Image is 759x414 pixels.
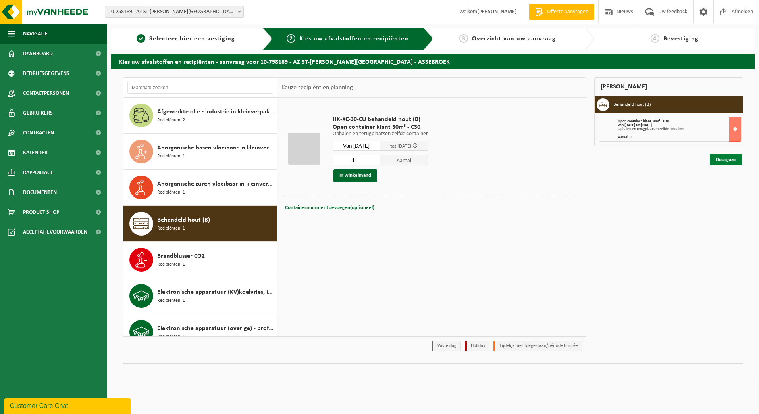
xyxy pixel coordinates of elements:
button: Elektronische apparatuur (KV)koelvries, industrieel Recipiënten: 1 [123,278,277,314]
div: Keuze recipiënt en planning [277,78,357,98]
span: Contracten [23,123,54,143]
span: Afgewerkte olie - industrie in kleinverpakking [157,107,275,117]
span: Recipiënten: 2 [157,117,185,124]
span: Open container klant 30m³ - C30 [333,123,428,131]
li: Tijdelijk niet toegestaan/période limitée [493,341,582,351]
li: Holiday [465,341,489,351]
span: Rapportage [23,163,54,182]
span: Containernummer toevoegen(optioneel) [285,205,374,210]
span: Recipiënten: 1 [157,297,185,305]
span: Kies uw afvalstoffen en recipiënten [299,36,408,42]
span: Documenten [23,182,57,202]
span: tot [DATE] [390,144,411,149]
input: Materiaal zoeken [127,82,273,94]
span: 3 [459,34,468,43]
span: Gebruikers [23,103,53,123]
span: Behandeld hout (B) [157,215,210,225]
span: 10-758189 - AZ ST-LUCAS BRUGGE - ASSEBROEK [105,6,243,17]
button: Anorganische zuren vloeibaar in kleinverpakking Recipiënten: 1 [123,170,277,206]
li: Vaste dag [432,341,461,351]
button: Elektronische apparatuur (overige) - professioneel Recipiënten: 1 [123,314,277,350]
a: Offerte aanvragen [529,4,594,20]
span: Recipiënten: 1 [157,261,185,268]
span: Open container klant 30m³ - C30 [618,119,669,123]
span: HK-XC-30-CU behandeld hout (B) [333,115,428,123]
button: Afgewerkte olie - industrie in kleinverpakking Recipiënten: 2 [123,98,277,134]
span: Elektronische apparatuur (overige) - professioneel [157,324,275,333]
span: Bevestiging [663,36,699,42]
span: Acceptatievoorwaarden [23,222,87,242]
h3: Behandeld hout (B) [613,98,651,111]
span: Elektronische apparatuur (KV)koelvries, industrieel [157,287,275,297]
button: Behandeld hout (B) Recipiënten: 1 [123,206,277,242]
span: Recipiënten: 1 [157,153,185,160]
span: Selecteer hier een vestiging [149,36,235,42]
div: [PERSON_NAME] [594,77,744,96]
p: Ophalen en terugplaatsen zelfde container [333,131,428,137]
span: Kalender [23,143,48,163]
span: Anorganische zuren vloeibaar in kleinverpakking [157,179,275,189]
strong: Van [DATE] tot [DATE] [618,123,652,127]
button: Brandblusser CO2 Recipiënten: 1 [123,242,277,278]
span: Recipiënten: 1 [157,333,185,341]
span: Bedrijfsgegevens [23,63,69,83]
span: Aantal [380,155,428,165]
span: 10-758189 - AZ ST-LUCAS BRUGGE - ASSEBROEK [105,6,244,18]
span: Anorganische basen vloeibaar in kleinverpakking [157,143,275,153]
span: Overzicht van uw aanvraag [472,36,556,42]
span: Offerte aanvragen [545,8,590,16]
a: Doorgaan [710,154,742,165]
input: Selecteer datum [333,141,380,151]
span: Recipiënten: 1 [157,225,185,232]
button: Anorganische basen vloeibaar in kleinverpakking Recipiënten: 1 [123,134,277,170]
span: Brandblusser CO2 [157,251,205,261]
strong: [PERSON_NAME] [477,9,517,15]
span: Product Shop [23,202,59,222]
div: Ophalen en terugplaatsen zelfde container [618,127,741,131]
span: Recipiënten: 1 [157,189,185,196]
span: 4 [651,34,659,43]
iframe: chat widget [4,397,133,414]
button: Containernummer toevoegen(optioneel) [284,202,375,213]
button: In winkelmand [333,169,377,182]
span: 2 [287,34,295,43]
span: Contactpersonen [23,83,69,103]
h2: Kies uw afvalstoffen en recipiënten - aanvraag voor 10-758189 - AZ ST-[PERSON_NAME][GEOGRAPHIC_DA... [111,54,755,69]
div: Aantal: 1 [618,135,741,139]
a: 1Selecteer hier een vestiging [115,34,256,44]
span: Dashboard [23,44,53,63]
span: Navigatie [23,24,48,44]
span: 1 [137,34,145,43]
